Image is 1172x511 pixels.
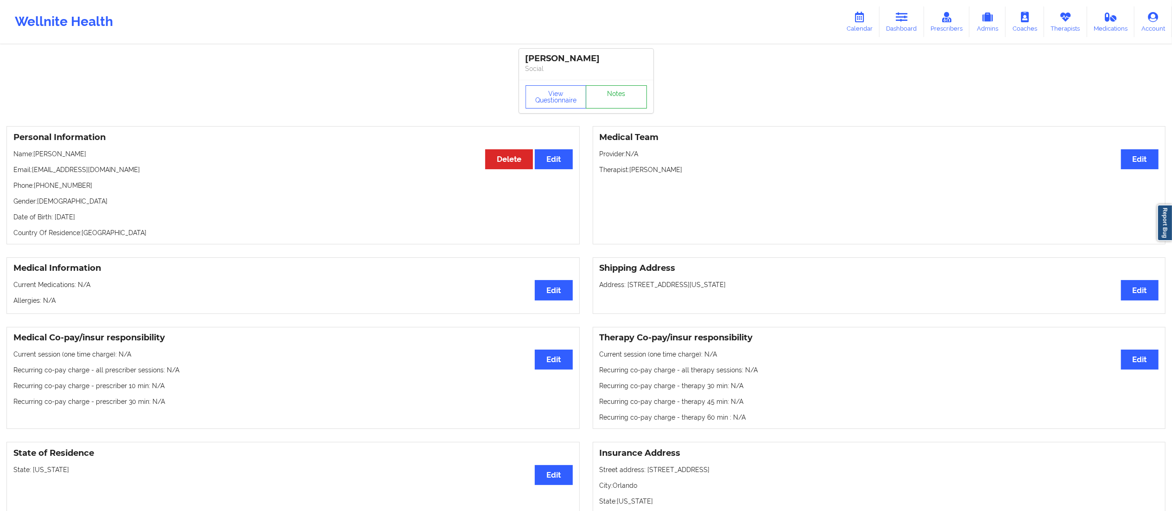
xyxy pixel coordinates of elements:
[600,263,1159,274] h3: Shipping Address
[526,85,587,109] button: View Questionnaire
[1044,6,1087,37] a: Therapists
[600,381,1159,390] p: Recurring co-pay charge - therapy 30 min : N/A
[535,350,572,370] button: Edit
[924,6,970,37] a: Prescribers
[1121,280,1159,300] button: Edit
[1006,6,1044,37] a: Coaches
[13,465,573,474] p: State: [US_STATE]
[535,465,572,485] button: Edit
[600,280,1159,289] p: Address: [STREET_ADDRESS][US_STATE]
[600,397,1159,406] p: Recurring co-pay charge - therapy 45 min : N/A
[526,53,647,64] div: [PERSON_NAME]
[1134,6,1172,37] a: Account
[600,481,1159,490] p: City: Orlando
[13,228,573,237] p: Country Of Residence: [GEOGRAPHIC_DATA]
[600,497,1159,506] p: State: [US_STATE]
[840,6,880,37] a: Calendar
[13,263,573,274] h3: Medical Information
[13,149,573,159] p: Name: [PERSON_NAME]
[13,350,573,359] p: Current session (one time charge): N/A
[13,448,573,459] h3: State of Residence
[586,85,647,109] a: Notes
[1121,149,1159,169] button: Edit
[535,149,572,169] button: Edit
[485,149,533,169] button: Delete
[600,465,1159,474] p: Street address: [STREET_ADDRESS]
[13,397,573,406] p: Recurring co-pay charge - prescriber 30 min : N/A
[13,212,573,222] p: Date of Birth: [DATE]
[13,296,573,305] p: Allergies: N/A
[13,165,573,174] p: Email: [EMAIL_ADDRESS][DOMAIN_NAME]
[600,413,1159,422] p: Recurring co-pay charge - therapy 60 min : N/A
[13,132,573,143] h3: Personal Information
[13,197,573,206] p: Gender: [DEMOGRAPHIC_DATA]
[600,365,1159,375] p: Recurring co-pay charge - all therapy sessions : N/A
[600,332,1159,343] h3: Therapy Co-pay/insur responsibility
[1121,350,1159,370] button: Edit
[600,132,1159,143] h3: Medical Team
[535,280,572,300] button: Edit
[13,280,573,289] p: Current Medications: N/A
[600,448,1159,459] h3: Insurance Address
[600,350,1159,359] p: Current session (one time charge): N/A
[631,55,647,63] img: Image%2Fplaceholer-image.png
[526,64,647,73] p: Social
[1157,204,1172,241] a: Report Bug
[1087,6,1135,37] a: Medications
[13,365,573,375] p: Recurring co-pay charge - all prescriber sessions : N/A
[13,181,573,190] p: Phone: [PHONE_NUMBER]
[13,381,573,390] p: Recurring co-pay charge - prescriber 10 min : N/A
[13,332,573,343] h3: Medical Co-pay/insur responsibility
[600,165,1159,174] p: Therapist: [PERSON_NAME]
[969,6,1006,37] a: Admins
[880,6,924,37] a: Dashboard
[600,149,1159,159] p: Provider: N/A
